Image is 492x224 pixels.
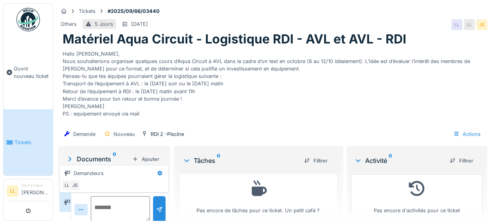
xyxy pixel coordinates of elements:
div: LL [451,19,462,30]
div: Filtrer [447,155,476,166]
sup: 0 [389,156,392,165]
a: LL Demandeur[PERSON_NAME] [7,182,50,201]
div: Pas encore de tâches pour ce ticket. Un petit café ? [185,178,332,214]
a: Ouvrir nouveau ticket [4,36,53,109]
div: Hello [PERSON_NAME], Nous souhaiterions organiser quelques cours d’Aqua Circuit à AVL dans le cad... [63,47,483,125]
span: Tickets [14,139,50,146]
div: Others [61,20,77,28]
sup: 0 [217,156,220,165]
img: Badge_color-CXgf-gQk.svg [16,8,40,31]
li: LL [7,185,18,197]
div: RDI 2 -Piscine [151,130,184,138]
div: Tickets [79,7,96,15]
strong: #2025/09/66/03440 [105,7,163,15]
div: LL [464,19,475,30]
div: [DATE] [131,20,148,28]
div: JS [69,180,80,191]
div: Filtrer [301,155,331,166]
li: [PERSON_NAME] [22,182,50,199]
div: Tâches [183,156,298,165]
div: Demandeur [22,182,50,188]
div: 5 Jours [95,20,113,28]
span: Ouvrir nouveau ticket [14,65,50,80]
div: JS [476,19,487,30]
div: Nouveau [114,130,135,138]
div: Actions [450,128,484,140]
h1: Matériel Aqua Circuit - Logistique RDI - AVL et AVL - RDI [63,32,406,47]
div: Documents [66,154,129,164]
div: Ajouter [129,154,162,164]
div: Activité [354,156,443,165]
sup: 0 [113,154,116,164]
div: Demande [73,130,96,138]
div: LL [61,180,72,191]
div: Pas encore d'activités pour ce ticket [356,178,478,214]
a: Tickets [4,109,53,175]
div: Demandeurs [74,170,104,177]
